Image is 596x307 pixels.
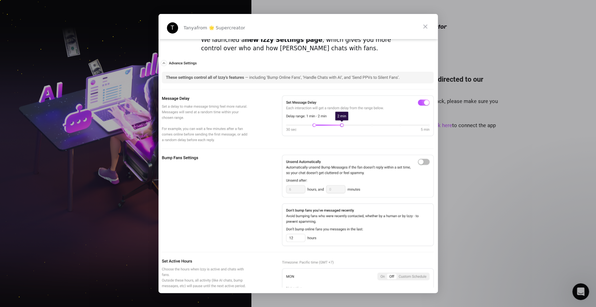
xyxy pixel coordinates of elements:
span: Tanya [184,25,197,30]
span: from 🌟 Supercreator [197,25,245,30]
div: Profile image for Tanya [167,22,178,34]
b: new Izzy Settings page [245,36,322,43]
span: Close [413,14,438,39]
div: We launched a , which gives you more control over who and how [PERSON_NAME] chats with fans. [201,36,395,53]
